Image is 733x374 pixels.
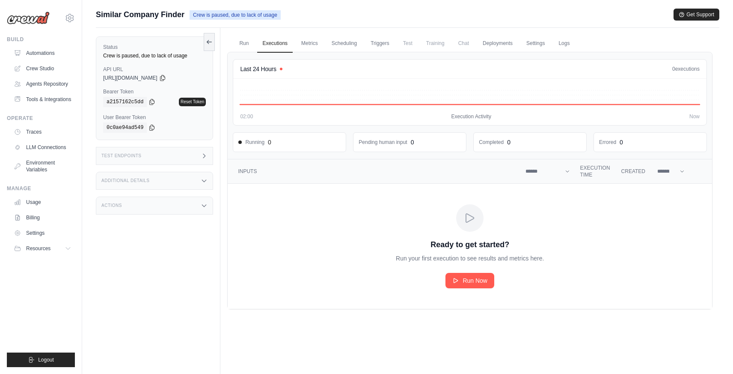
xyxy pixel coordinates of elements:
a: Metrics [296,35,323,53]
p: Run your first execution to see results and metrics here. [396,254,544,263]
a: Tools & Integrations [10,93,75,106]
span: Similar Company Finder [96,9,184,21]
div: Crew is paused, due to lack of usage [103,52,206,59]
code: a2157162c5dd [103,97,147,107]
span: Run Now [463,276,487,285]
span: [URL][DOMAIN_NAME] [103,75,157,81]
button: Get Support [674,9,719,21]
span: Logout [38,356,54,363]
button: Logout [7,353,75,367]
h3: Actions [101,203,122,208]
a: Traces [10,125,75,139]
a: Reset Token [179,98,206,106]
div: 0 [411,138,414,147]
a: Environment Variables [10,156,75,177]
span: Training is not available until the deployment is complete [421,35,450,52]
div: 0 [507,138,510,147]
dd: Pending human input [359,139,407,146]
label: Bearer Token [103,88,206,95]
th: Execution Time [575,159,616,184]
dd: Errored [599,139,616,146]
p: Ready to get started? [430,239,509,251]
span: Test [398,35,418,52]
span: Crew is paused, due to lack of usage [190,10,281,20]
a: Logs [553,35,575,53]
a: Billing [10,211,75,224]
a: Deployments [478,35,518,53]
div: Manage [7,185,75,192]
button: Resources [10,242,75,255]
a: Executions [257,35,293,53]
h3: Additional Details [101,178,149,183]
a: Usage [10,195,75,209]
div: executions [672,66,700,72]
label: User Bearer Token [103,114,206,121]
th: Inputs [228,159,520,184]
span: Chat is not available until the deployment is complete [453,35,474,52]
a: Settings [521,35,550,53]
span: 02:00 [240,113,253,120]
span: Resources [26,245,50,252]
code: 0c0ae94ad549 [103,123,147,133]
span: Now [689,113,700,120]
a: Settings [10,226,75,240]
a: LLM Connections [10,141,75,154]
h3: Test Endpoints [101,153,142,159]
a: Run Now [445,273,494,288]
dd: Completed [479,139,504,146]
label: Status [103,44,206,51]
span: 0 [672,66,675,72]
span: Execution Activity [451,113,491,120]
div: 0 [268,138,271,147]
section: Crew executions table [228,159,712,309]
span: Running [238,139,264,146]
div: Operate [7,115,75,122]
a: Automations [10,46,75,60]
a: Run [234,35,254,53]
div: 0 [620,138,623,147]
a: Scheduling [326,35,362,53]
th: Created [616,159,650,184]
a: Triggers [365,35,395,53]
a: Crew Studio [10,62,75,75]
a: Agents Repository [10,77,75,91]
label: API URL [103,66,206,73]
h4: Last 24 Hours [240,65,276,73]
div: Build [7,36,75,43]
img: Logo [7,12,50,24]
